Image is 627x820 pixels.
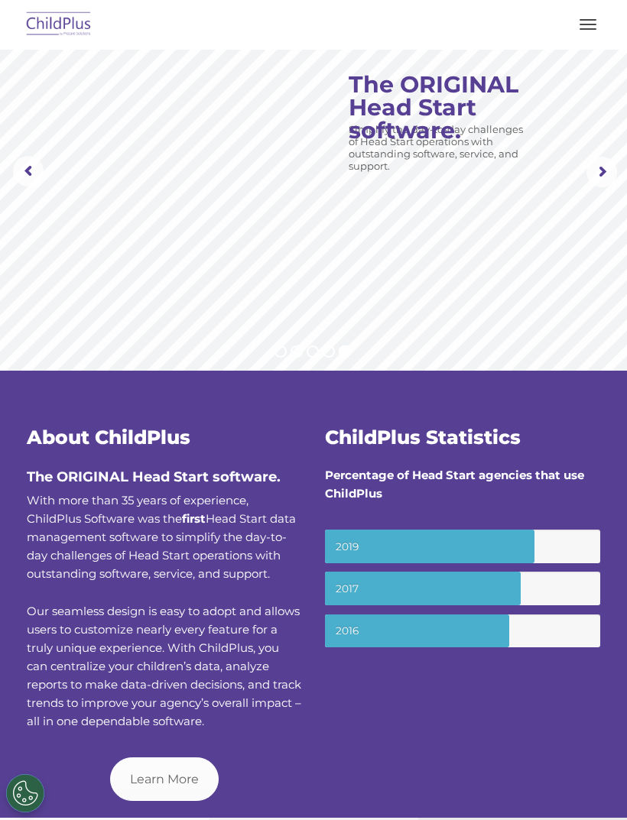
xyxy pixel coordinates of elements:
span: With more than 35 years of experience, ChildPlus Software was the Head Start data management soft... [27,493,296,581]
rs-layer: Simplify the day-to-day challenges of Head Start operations with outstanding software, service, a... [349,123,531,172]
img: ChildPlus by Procare Solutions [23,7,95,43]
a: Learn More [110,757,219,801]
strong: Percentage of Head Start agencies that use ChildPlus [325,468,584,501]
span: The ORIGINAL Head Start software. [27,468,281,485]
small: 2016 [325,614,600,648]
small: 2017 [325,572,600,605]
rs-layer: The ORIGINAL Head Start software. [349,73,544,142]
span: Our seamless design is easy to adopt and allows users to customize nearly every feature for a tru... [27,604,301,728]
span: About ChildPlus [27,426,190,449]
b: first [182,511,206,526]
button: Cookies Settings [6,774,44,812]
span: ChildPlus Statistics [325,426,521,449]
small: 2019 [325,530,600,563]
